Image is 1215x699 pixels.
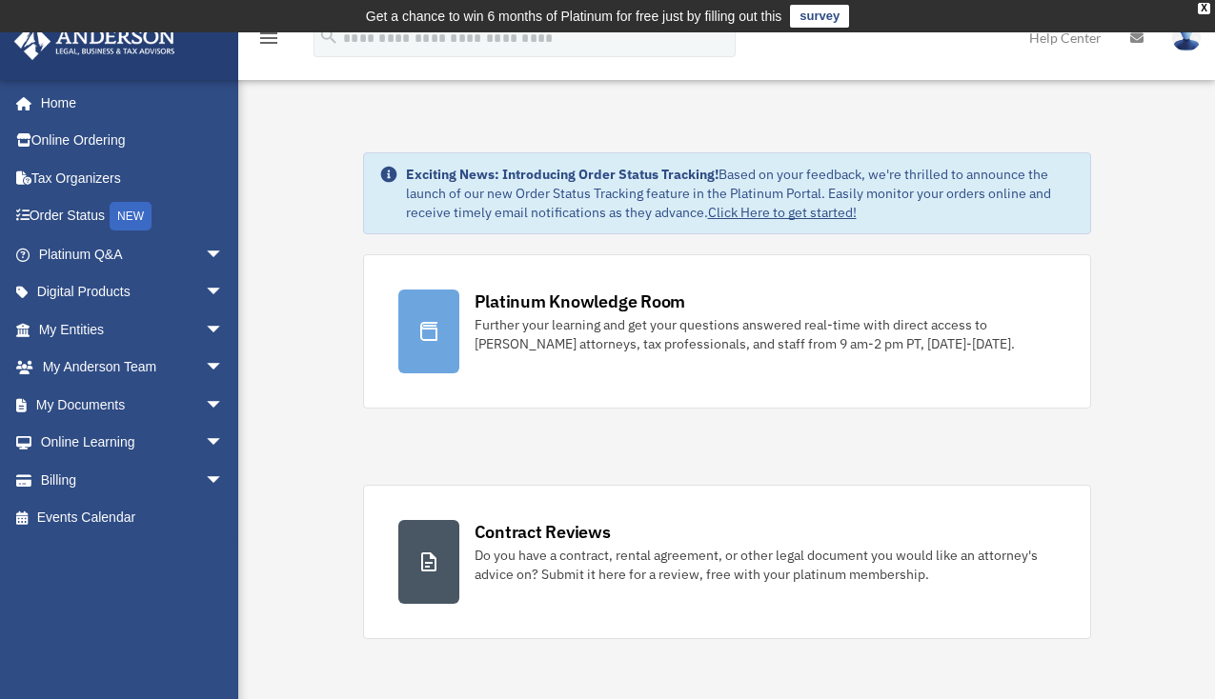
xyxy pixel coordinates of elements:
a: Click Here to get started! [708,204,857,221]
div: NEW [110,202,152,230]
div: Platinum Knowledge Room [475,290,686,313]
a: menu [257,33,280,50]
span: arrow_drop_down [205,386,243,425]
a: My Entitiesarrow_drop_down [13,310,253,349]
div: close [1198,3,1210,14]
a: Billingarrow_drop_down [13,461,253,499]
a: Platinum Q&Aarrow_drop_down [13,235,253,273]
a: Contract Reviews Do you have a contract, rental agreement, or other legal document you would like... [363,485,1091,639]
img: User Pic [1172,24,1201,51]
img: Anderson Advisors Platinum Portal [9,23,181,60]
span: arrow_drop_down [205,461,243,500]
a: Online Learningarrow_drop_down [13,424,253,462]
a: Digital Productsarrow_drop_down [13,273,253,311]
div: Based on your feedback, we're thrilled to announce the launch of our new Order Status Tracking fe... [406,165,1075,222]
div: Do you have a contract, rental agreement, or other legal document you would like an attorney's ad... [475,546,1056,584]
span: arrow_drop_down [205,349,243,388]
span: arrow_drop_down [205,424,243,463]
i: menu [257,27,280,50]
div: Further your learning and get your questions answered real-time with direct access to [PERSON_NAM... [475,315,1056,353]
a: Events Calendar [13,499,253,537]
i: search [318,26,339,47]
span: arrow_drop_down [205,310,243,349]
a: Order StatusNEW [13,197,253,236]
a: My Documentsarrow_drop_down [13,386,253,424]
a: Tax Organizers [13,159,253,197]
strong: Exciting News: Introducing Order Status Tracking! [406,166,719,183]
span: arrow_drop_down [205,235,243,274]
span: arrow_drop_down [205,273,243,312]
a: Platinum Knowledge Room Further your learning and get your questions answered real-time with dire... [363,254,1091,409]
a: Home [13,84,243,122]
a: My Anderson Teamarrow_drop_down [13,349,253,387]
div: Get a chance to win 6 months of Platinum for free just by filling out this [366,5,782,28]
a: survey [790,5,849,28]
div: Contract Reviews [475,520,611,544]
a: Online Ordering [13,122,253,160]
